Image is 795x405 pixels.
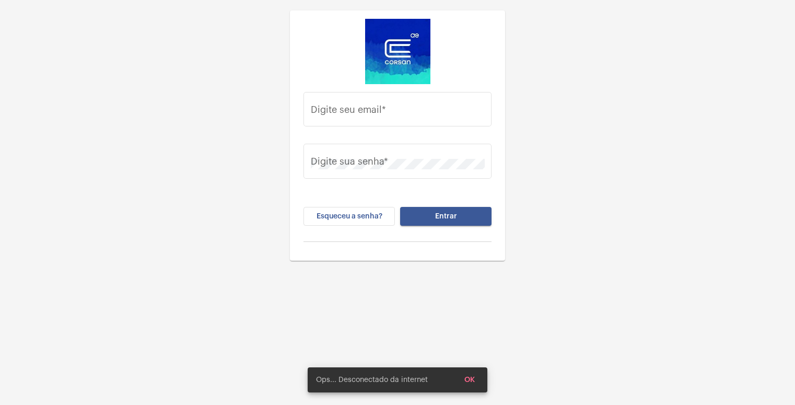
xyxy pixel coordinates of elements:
[464,376,475,384] span: OK
[456,371,483,389] button: OK
[317,213,382,220] span: Esqueceu a senha?
[303,207,395,226] button: Esqueceu a senha?
[311,107,485,117] input: Digite seu email
[400,207,492,226] button: Entrar
[316,375,428,385] span: Ops... Desconectado da internet
[435,213,457,220] span: Entrar
[365,19,430,84] img: d4669ae0-8c07-2337-4f67-34b0df7f5ae4.jpeg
